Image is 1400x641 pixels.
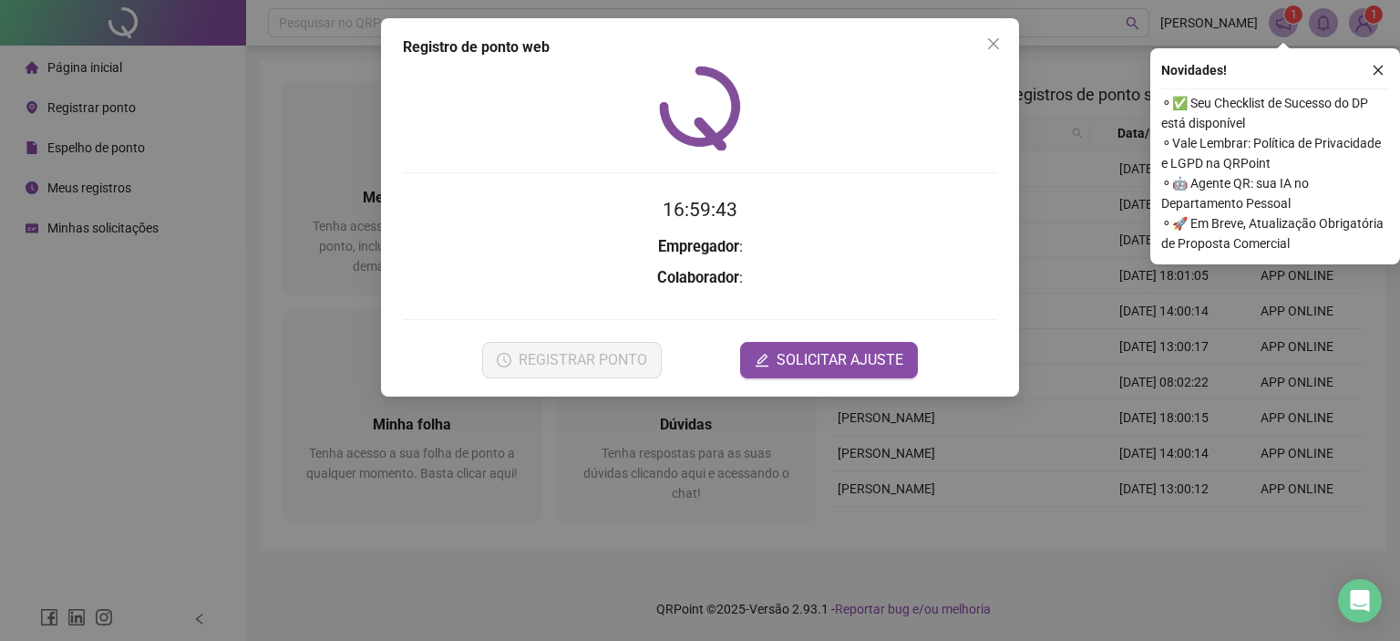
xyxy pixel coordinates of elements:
span: ⚬ Vale Lembrar: Política de Privacidade e LGPD na QRPoint [1161,133,1389,173]
div: Open Intercom Messenger [1338,579,1382,623]
span: ⚬ 🤖 Agente QR: sua IA no Departamento Pessoal [1161,173,1389,213]
div: Registro de ponto web [403,36,997,58]
img: QRPoint [659,66,741,150]
span: ⚬ 🚀 Em Breve, Atualização Obrigatória de Proposta Comercial [1161,213,1389,253]
button: REGISTRAR PONTO [482,342,662,378]
button: Close [979,29,1008,58]
h3: : [403,235,997,259]
span: SOLICITAR AJUSTE [777,349,903,371]
button: editSOLICITAR AJUSTE [740,342,918,378]
time: 16:59:43 [663,199,737,221]
span: edit [755,353,769,367]
span: close [986,36,1001,51]
span: close [1372,64,1385,77]
strong: Colaborador [657,269,739,286]
strong: Empregador [658,238,739,255]
span: ⚬ ✅ Seu Checklist de Sucesso do DP está disponível [1161,93,1389,133]
span: Novidades ! [1161,60,1227,80]
h3: : [403,266,997,290]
